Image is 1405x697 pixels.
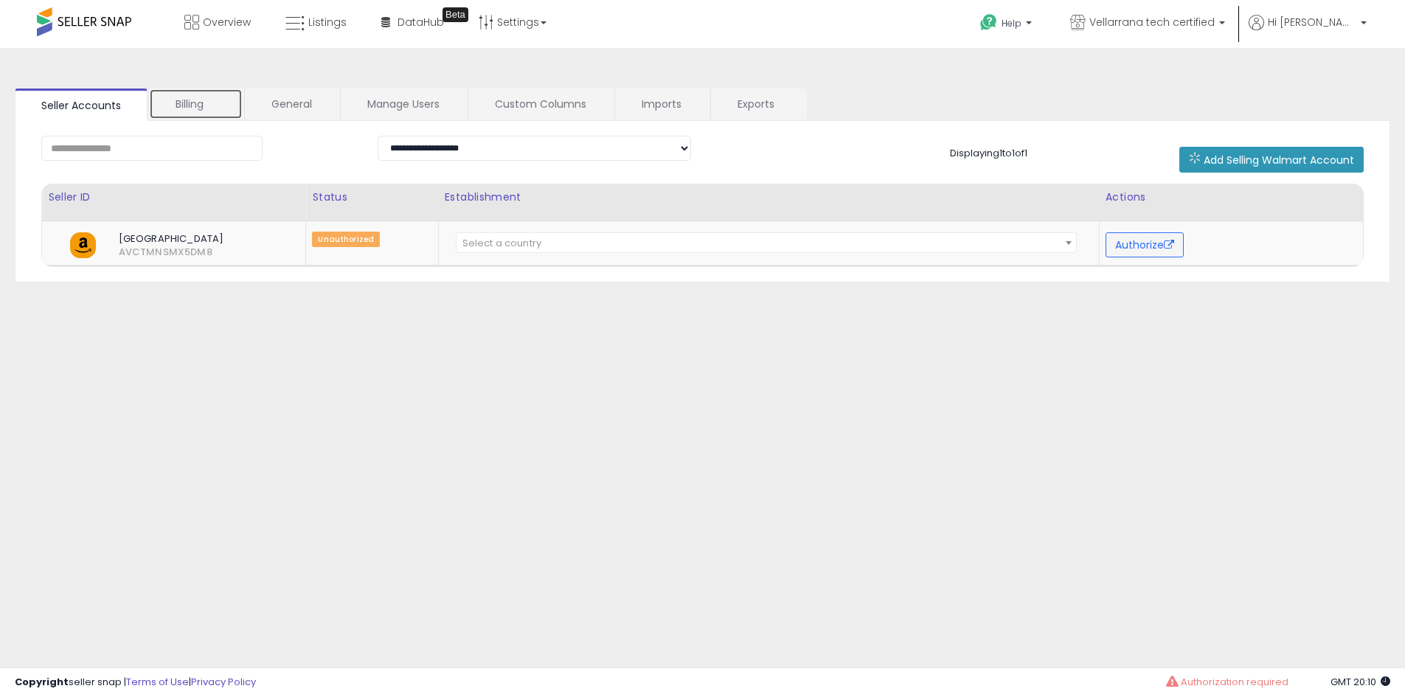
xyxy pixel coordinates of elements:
[445,190,1093,205] div: Establishment
[48,190,299,205] div: Seller ID
[245,89,339,119] a: General
[398,15,444,30] span: DataHub
[1181,675,1288,689] span: Authorization required
[126,675,189,689] a: Terms of Use
[312,190,431,205] div: Status
[1331,675,1390,689] span: 2025-09-9 20:10 GMT
[15,676,256,690] div: seller snap | |
[1106,232,1184,257] button: Authorize
[341,89,466,119] a: Manage Users
[203,15,251,30] span: Overview
[950,146,1027,160] span: Displaying 1 to 1 of 1
[108,232,273,246] span: [GEOGRAPHIC_DATA]
[1106,190,1357,205] div: Actions
[979,13,998,32] i: Get Help
[191,675,256,689] a: Privacy Policy
[1002,17,1021,30] span: Help
[443,7,468,22] div: Tooltip anchor
[711,89,805,119] a: Exports
[308,15,347,30] span: Listings
[1268,15,1356,30] span: Hi [PERSON_NAME]
[70,232,96,258] img: amazon.png
[1249,15,1367,48] a: Hi [PERSON_NAME]
[1179,147,1364,173] button: Add Selling Walmart Account
[615,89,709,119] a: Imports
[462,236,541,250] span: Select a country
[968,2,1047,48] a: Help
[15,89,148,121] a: Seller Accounts
[1204,153,1354,167] span: Add Selling Walmart Account
[149,89,243,119] a: Billing
[1089,15,1215,30] span: Vellarrana tech certified
[108,246,135,259] span: AVCTMNSMX5DM8
[312,232,380,247] span: Unauthorized
[468,89,613,119] a: Custom Columns
[15,675,69,689] strong: Copyright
